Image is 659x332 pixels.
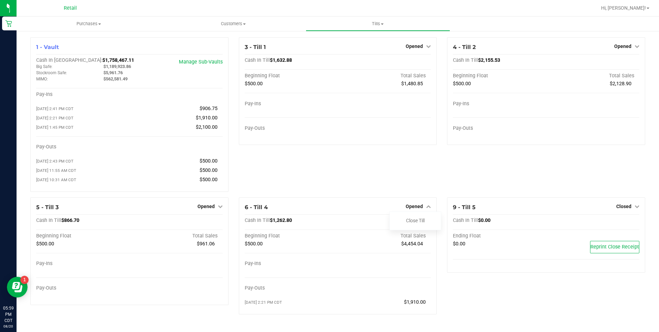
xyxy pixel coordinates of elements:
a: Purchases [17,17,161,31]
span: $2,155.53 [478,57,500,63]
span: $866.70 [61,217,79,223]
span: Opened [406,43,423,49]
span: $1,189,923.86 [103,64,131,69]
span: 1 - Vault [36,44,59,50]
span: Opened [197,204,215,209]
span: $500.00 [453,81,471,87]
span: 6 - Till 4 [245,204,268,211]
span: $500.00 [200,177,217,183]
a: Close Till [406,218,425,223]
span: $2,100.00 [196,124,217,130]
iframe: Resource center unread badge [20,276,29,284]
span: $500.00 [36,241,54,247]
a: Customers [161,17,305,31]
span: $1,262.80 [270,217,292,223]
span: Opened [406,204,423,209]
p: 08/20 [3,324,13,329]
span: Retail [64,5,77,11]
div: Pay-Outs [245,125,338,131]
span: [DATE] 2:43 PM CDT [36,159,73,164]
span: Big Safe: [36,64,52,69]
span: Cash In [GEOGRAPHIC_DATA]: [36,57,102,63]
span: Purchases [17,21,161,27]
div: Beginning Float [36,233,129,239]
a: Tills [306,17,450,31]
div: Total Sales [338,73,431,79]
span: Cash In Till [245,57,270,63]
span: $961.06 [197,241,215,247]
div: Pay-Outs [453,125,546,131]
span: 5 - Till 3 [36,204,59,211]
div: Beginning Float [453,73,546,79]
span: $4,454.04 [401,241,423,247]
button: Reprint Close Receipt [590,241,639,253]
inline-svg: Retail [5,20,12,27]
span: $500.00 [200,158,217,164]
span: Tills [306,21,450,27]
span: $0.00 [478,217,490,223]
span: $500.00 [245,241,263,247]
div: Pay-Outs [245,285,338,291]
span: $0.00 [453,241,465,247]
span: Cash In Till [453,217,478,223]
span: $5,961.76 [103,70,123,75]
p: 05:59 PM CDT [3,305,13,324]
span: 3 - Till 1 [245,44,266,50]
div: Pay-Outs [36,285,129,291]
div: Beginning Float [245,73,338,79]
span: Cash In Till [245,217,270,223]
span: [DATE] 2:41 PM CDT [36,106,73,111]
span: Closed [616,204,631,209]
span: 4 - Till 2 [453,44,476,50]
span: $1,480.85 [401,81,423,87]
span: [DATE] 2:21 PM CDT [36,116,73,120]
span: Stockroom Safe: [36,70,67,75]
div: Pay-Ins [36,91,129,98]
span: $1,632.88 [270,57,292,63]
span: Hi, [PERSON_NAME]! [601,5,646,11]
div: Total Sales [129,233,222,239]
div: Total Sales [546,73,639,79]
iframe: Resource center [7,277,28,297]
span: Cash In Till [453,57,478,63]
div: Pay-Ins [36,261,129,267]
a: Manage Sub-Vaults [179,59,223,65]
span: Customers [161,21,305,27]
span: $1,910.00 [404,299,426,305]
span: [DATE] 10:31 AM CDT [36,177,76,182]
span: [DATE] 2:21 PM CDT [245,300,282,305]
div: Pay-Outs [36,144,129,150]
div: Total Sales [338,233,431,239]
span: $562,581.49 [103,76,128,81]
span: $500.00 [200,167,217,173]
span: $1,758,467.11 [102,57,134,63]
span: $906.75 [200,106,217,111]
span: MIMO: [36,77,48,81]
span: 9 - Till 5 [453,204,476,211]
span: Cash In Till [36,217,61,223]
span: $500.00 [245,81,263,87]
span: Reprint Close Receipt [590,244,639,250]
span: [DATE] 1:45 PM CDT [36,125,73,130]
div: Pay-Ins [245,101,338,107]
span: $1,910.00 [196,115,217,121]
span: [DATE] 11:55 AM CDT [36,168,76,173]
div: Pay-Ins [245,261,338,267]
div: Pay-Ins [453,101,546,107]
div: Ending Float [453,233,546,239]
span: $2,128.90 [610,81,631,87]
div: Beginning Float [245,233,338,239]
span: Opened [614,43,631,49]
